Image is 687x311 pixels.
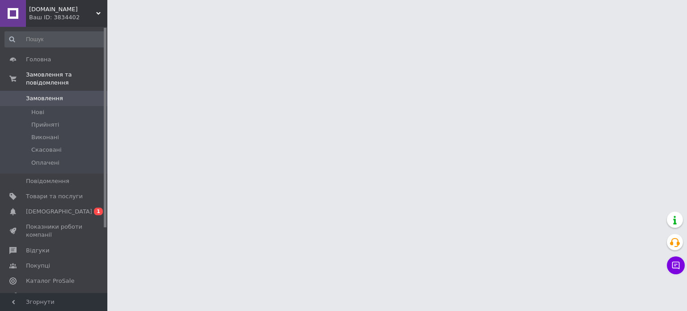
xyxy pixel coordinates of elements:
[26,262,50,270] span: Покупці
[26,247,49,255] span: Відгуки
[26,277,74,285] span: Каталог ProSale
[26,55,51,64] span: Головна
[26,223,83,239] span: Показники роботи компанії
[26,177,69,185] span: Повідомлення
[26,192,83,200] span: Товари та послуги
[31,108,44,116] span: Нові
[31,146,62,154] span: Скасовані
[31,121,59,129] span: Прийняті
[29,5,96,13] span: MOTOPAWER.PRO
[31,133,59,141] span: Виконані
[31,159,59,167] span: Оплачені
[667,256,685,274] button: Чат з покупцем
[29,13,107,21] div: Ваш ID: 3834402
[26,94,63,102] span: Замовлення
[26,208,92,216] span: [DEMOGRAPHIC_DATA]
[94,208,103,215] span: 1
[4,31,106,47] input: Пошук
[26,71,107,87] span: Замовлення та повідомлення
[26,292,57,300] span: Аналітика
